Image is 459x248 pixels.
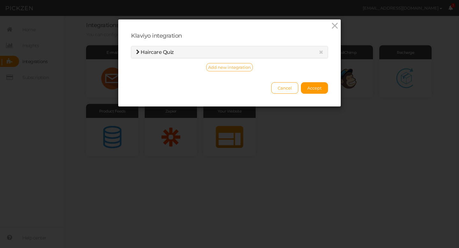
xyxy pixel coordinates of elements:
[271,82,298,94] button: Cancel
[301,82,328,94] button: Accept
[278,85,292,91] span: Cancel
[206,63,253,71] button: Add new integration
[131,32,182,39] span: Klaviyo integration
[307,85,322,91] span: Accept
[208,65,251,70] span: Add new integration
[136,49,174,55] a: Haircare Quiz
[141,49,174,55] span: Haircare Quiz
